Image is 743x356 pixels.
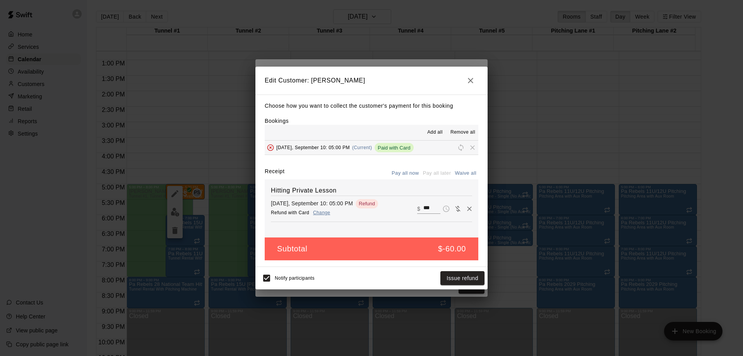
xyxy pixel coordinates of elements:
span: Add all [427,129,443,136]
span: Waive payment [452,205,464,212]
span: Notify participants [275,275,315,281]
label: Receipt [265,167,284,179]
span: [DATE], September 10: 05:00 PM [276,145,350,150]
span: Reschedule [455,144,467,150]
button: To be removed[DATE], September 10: 05:00 PM(Current)Paid with CardRescheduleRemove [265,141,478,155]
button: Remove [464,203,475,215]
span: Remove [467,144,478,150]
h5: $-60.00 [438,244,466,254]
span: To be removed [265,144,276,150]
button: Issue refund [440,271,484,285]
h6: Hitting Private Lesson [271,186,472,196]
span: Refund [356,201,378,206]
button: Add all [423,126,447,139]
span: Pay later [440,205,452,212]
span: (Current) [352,145,372,150]
p: Choose how you want to collect the customer's payment for this booking [265,101,478,111]
button: Waive all [453,167,478,179]
p: [DATE], September 10: 05:00 PM [271,199,353,207]
button: Remove all [447,126,478,139]
h5: Subtotal [277,244,307,254]
span: Remove all [450,129,475,136]
span: Paid with Card [375,145,414,151]
label: Bookings [265,118,289,124]
button: Pay all now [390,167,421,179]
button: Change [309,207,334,218]
h2: Edit Customer: [PERSON_NAME] [255,67,488,95]
span: Refund with Card [271,210,309,215]
p: $ [417,205,420,213]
